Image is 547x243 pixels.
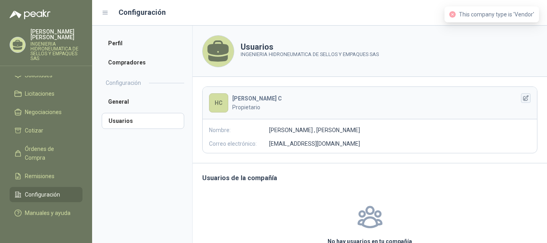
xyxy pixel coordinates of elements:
p: Nombre: [209,126,269,135]
span: Licitaciones [25,89,54,98]
span: Manuales y ayuda [25,209,70,217]
h1: Configuración [119,7,166,18]
span: This company type is 'Vendor' [459,11,534,18]
a: Configuración [10,187,82,202]
p: Correo electrónico: [209,139,269,148]
span: Remisiones [25,172,54,181]
a: Órdenes de Compra [10,141,82,165]
a: Remisiones [10,169,82,184]
a: Cotizar [10,123,82,138]
a: Manuales y ayuda [10,205,82,221]
p: INGENIERIA HIDRONEUMATICA DE SELLOS Y EMPAQUES SAS [30,42,82,61]
a: Negociaciones [10,104,82,120]
h3: Usuarios de la compañía [202,173,537,183]
a: Licitaciones [10,86,82,101]
p: Propietario [232,103,503,112]
p: [EMAIL_ADDRESS][DOMAIN_NAME] [269,139,360,148]
span: Configuración [25,190,60,199]
h1: Usuarios [241,43,379,50]
span: close-circle [449,11,456,18]
img: Logo peakr [10,10,50,19]
span: Órdenes de Compra [25,145,75,162]
a: Compradores [102,54,184,70]
p: INGENIERIA HIDRONEUMATICA DE SELLOS Y EMPAQUES SAS [241,50,379,58]
b: [PERSON_NAME] C [232,95,282,102]
div: HC [209,93,228,112]
span: Cotizar [25,126,43,135]
a: Usuarios [102,113,184,129]
h2: Configuración [106,78,141,87]
p: [PERSON_NAME] [PERSON_NAME] [30,29,82,40]
a: General [102,94,184,110]
span: Negociaciones [25,108,62,116]
a: Perfil [102,35,184,51]
p: [PERSON_NAME] , [PERSON_NAME] [269,126,360,135]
